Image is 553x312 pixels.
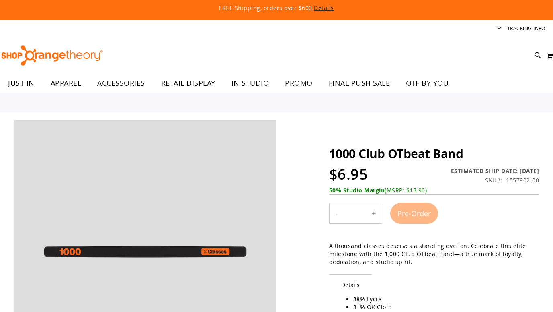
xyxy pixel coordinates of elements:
div: A thousand classes deserves a standing ovation. Celebrate this elite milestone with the 1,000 Clu... [329,242,539,266]
b: 50% Studio Margin [329,186,385,194]
li: 38% Lycra [353,295,531,303]
strong: SKU [485,176,502,184]
span: JUST IN [8,74,35,92]
div: (MSRP: $13.90) [329,186,539,194]
a: RETAIL DISPLAY [153,74,223,92]
span: APPAREL [51,74,82,92]
li: 31% OK Cloth [353,303,531,311]
span: RETAIL DISPLAY [161,74,215,92]
a: APPAREL [43,74,90,93]
p: FREE Shipping, orders over $600. [35,4,518,12]
span: $6.95 [329,164,368,184]
a: PROMO [277,74,321,93]
span: OTF BY YOU [406,74,449,92]
button: Decrease product quantity [330,203,344,223]
a: Details [314,4,334,12]
a: Tracking Info [507,25,545,32]
span: ACCESSORIES [97,74,145,92]
a: IN STUDIO [223,74,277,93]
span: PROMO [285,74,313,92]
a: ACCESSORIES [89,74,153,93]
div: 1557802-00 [506,176,539,184]
button: Account menu [497,25,501,33]
span: Details [329,274,372,295]
span: IN STUDIO [231,74,269,92]
a: FINAL PUSH SALE [321,74,398,93]
span: FINAL PUSH SALE [329,74,390,92]
div: Estimated ship date: [DATE] [451,167,539,175]
a: OTF BY YOU [398,74,457,93]
input: Product quantity [344,204,366,223]
button: Increase product quantity [366,203,382,223]
span: 1000 Club OTbeat Band [329,145,463,162]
